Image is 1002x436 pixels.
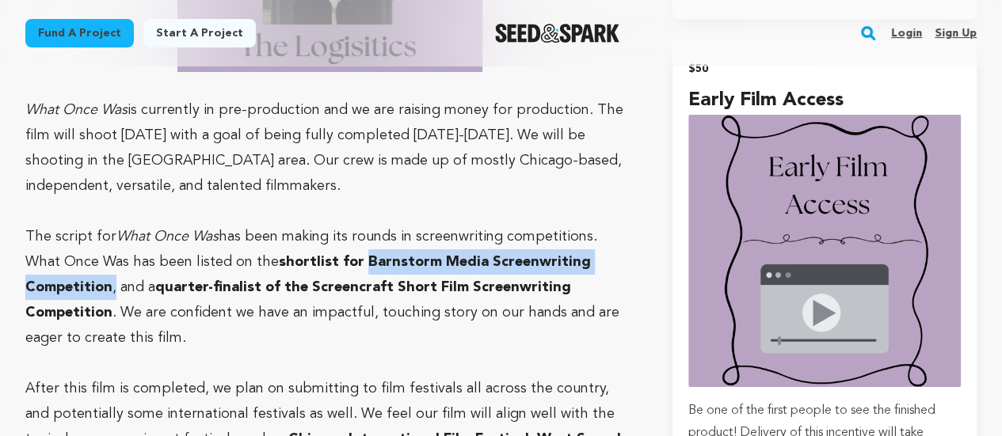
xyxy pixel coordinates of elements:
a: Start a project [143,19,256,47]
h4: Early Film Access [688,86,961,115]
img: incentive [688,115,961,387]
p: is currently in pre-production and we are raising money for production. The film will shoot [DATE... [25,97,634,199]
p: The script for has been making its rounds in screenwriting competitions. What Once Was has been l... [25,224,634,351]
h2: $50 [688,58,961,80]
a: Fund a project [25,19,134,47]
strong: quarter-finalist of the Screencraft Short Film Screenwriting Competition [25,280,571,320]
em: What Once Was [25,103,128,117]
a: Seed&Spark Homepage [495,24,619,43]
strong: shortlist for Barnstorm Media Screenwriting Competition [25,255,591,294]
a: Login [891,21,922,46]
a: Sign up [935,21,977,46]
em: What Once Was [116,229,219,244]
img: Seed&Spark Logo Dark Mode [495,24,619,43]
